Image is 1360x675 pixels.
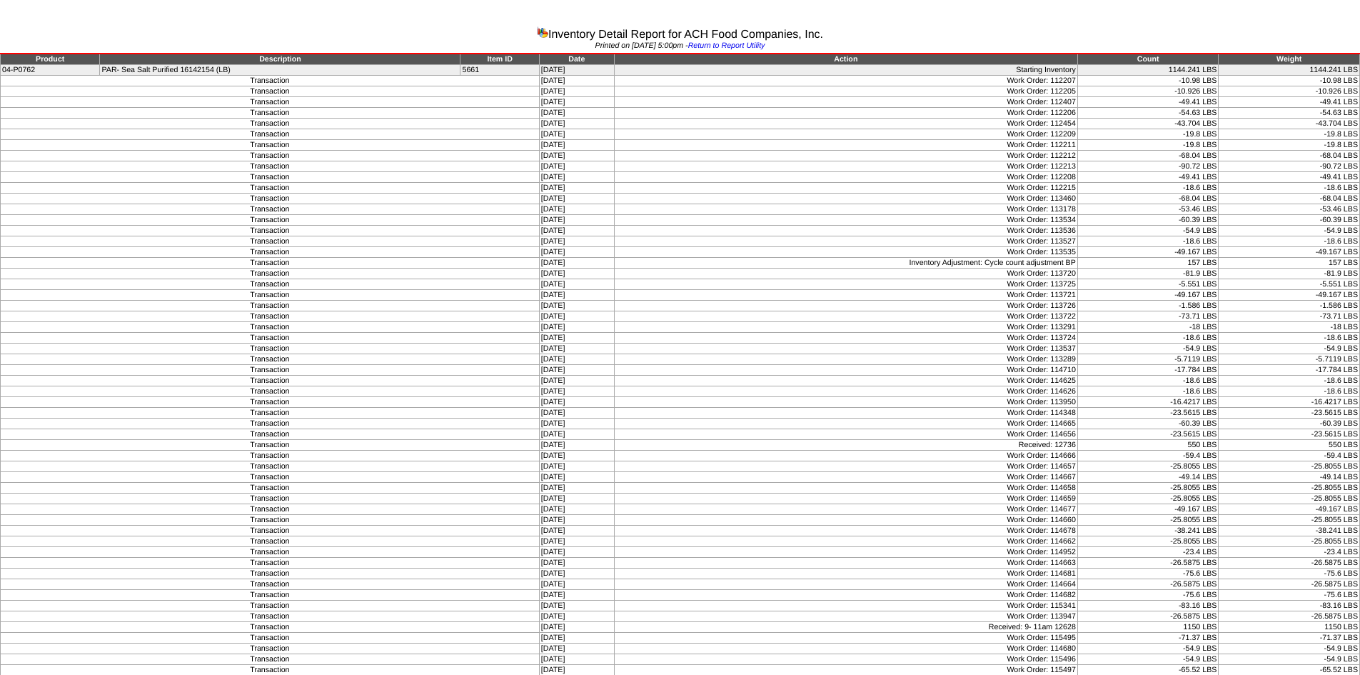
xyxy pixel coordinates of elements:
[614,419,1077,429] td: Work Order: 114665
[1,365,540,376] td: Transaction
[1,419,540,429] td: Transaction
[539,86,614,97] td: [DATE]
[614,161,1077,172] td: Work Order: 112213
[1,590,540,601] td: Transaction
[460,65,539,76] td: 5661
[1077,611,1219,622] td: -26.5875 LBS
[688,41,765,50] a: Return to Report Utility
[1219,279,1360,290] td: -5.551 LBS
[614,504,1077,515] td: Work Order: 114677
[614,247,1077,258] td: Work Order: 113535
[1077,440,1219,451] td: 550 LBS
[614,290,1077,301] td: Work Order: 113721
[1077,483,1219,494] td: -25.8055 LBS
[614,119,1077,129] td: Work Order: 112454
[614,440,1077,451] td: Received: 12736
[539,429,614,440] td: [DATE]
[1077,515,1219,526] td: -25.8055 LBS
[1,65,100,76] td: 04-P0762
[539,644,614,654] td: [DATE]
[1,386,540,397] td: Transaction
[1219,590,1360,601] td: -75.6 LBS
[1,183,540,194] td: Transaction
[1219,451,1360,461] td: -59.4 LBS
[1,579,540,590] td: Transaction
[1077,644,1219,654] td: -54.9 LBS
[1077,333,1219,344] td: -18.6 LBS
[1219,579,1360,590] td: -26.5875 LBS
[1077,236,1219,247] td: -18.6 LBS
[614,515,1077,526] td: Work Order: 114660
[1,536,540,547] td: Transaction
[1077,472,1219,483] td: -49.14 LBS
[1219,622,1360,633] td: 1150 LBS
[1219,65,1360,76] td: 1144.241 LBS
[539,419,614,429] td: [DATE]
[1,472,540,483] td: Transaction
[1219,419,1360,429] td: -60.39 LBS
[1219,236,1360,247] td: -18.6 LBS
[614,386,1077,397] td: Work Order: 114626
[1219,611,1360,622] td: -26.5875 LBS
[1,108,540,119] td: Transaction
[1219,215,1360,226] td: -60.39 LBS
[539,322,614,333] td: [DATE]
[539,354,614,365] td: [DATE]
[1077,258,1219,269] td: 157 LBS
[1077,344,1219,354] td: -54.9 LBS
[539,311,614,322] td: [DATE]
[1,354,540,365] td: Transaction
[539,440,614,451] td: [DATE]
[1,429,540,440] td: Transaction
[1219,569,1360,579] td: -75.6 LBS
[1,236,540,247] td: Transaction
[539,494,614,504] td: [DATE]
[539,140,614,151] td: [DATE]
[1,622,540,633] td: Transaction
[539,611,614,622] td: [DATE]
[100,65,460,76] td: PAR- Sea Salt Purified 16142154 (LB)
[1077,408,1219,419] td: -23.5615 LBS
[614,333,1077,344] td: Work Order: 113724
[614,269,1077,279] td: Work Order: 113720
[1219,397,1360,408] td: -16.4217 LBS
[1,215,540,226] td: Transaction
[1077,397,1219,408] td: -16.4217 LBS
[1077,354,1219,365] td: -5.7119 LBS
[1077,590,1219,601] td: -75.6 LBS
[539,279,614,290] td: [DATE]
[614,472,1077,483] td: Work Order: 114667
[1,54,100,65] td: Product
[1,376,540,386] td: Transaction
[1,494,540,504] td: Transaction
[539,569,614,579] td: [DATE]
[614,483,1077,494] td: Work Order: 114658
[539,236,614,247] td: [DATE]
[614,558,1077,569] td: Work Order: 114663
[1077,54,1219,65] td: Count
[614,236,1077,247] td: Work Order: 113527
[1,279,540,290] td: Transaction
[614,622,1077,633] td: Received: 9- 11am 12628
[614,204,1077,215] td: Work Order: 113178
[1077,183,1219,194] td: -18.6 LBS
[1077,569,1219,579] td: -75.6 LBS
[1219,204,1360,215] td: -53.46 LBS
[1219,172,1360,183] td: -49.41 LBS
[614,183,1077,194] td: Work Order: 112215
[1,633,540,644] td: Transaction
[539,54,614,65] td: Date
[1077,311,1219,322] td: -73.71 LBS
[1219,515,1360,526] td: -25.8055 LBS
[1077,301,1219,311] td: -1.586 LBS
[539,333,614,344] td: [DATE]
[1077,65,1219,76] td: 1144.241 LBS
[614,547,1077,558] td: Work Order: 114952
[614,376,1077,386] td: Work Order: 114625
[539,129,614,140] td: [DATE]
[1077,461,1219,472] td: -25.8055 LBS
[539,76,614,86] td: [DATE]
[1077,536,1219,547] td: -25.8055 LBS
[539,65,614,76] td: [DATE]
[614,279,1077,290] td: Work Order: 113725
